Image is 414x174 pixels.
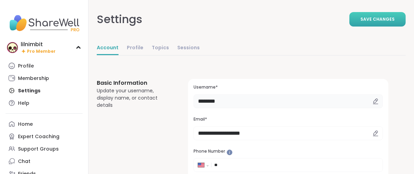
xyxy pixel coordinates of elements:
[194,116,383,122] h3: Email*
[7,42,18,53] img: lilnimbit
[6,60,83,72] a: Profile
[18,121,33,128] div: Home
[6,72,83,84] a: Membership
[6,155,83,167] a: Chat
[360,16,395,22] span: Save Changes
[6,97,83,109] a: Help
[177,41,200,55] a: Sessions
[6,11,83,35] img: ShareWell Nav Logo
[194,84,383,90] h3: Username*
[18,63,34,70] div: Profile
[97,11,142,28] div: Settings
[227,150,233,155] iframe: Spotlight
[21,41,56,48] div: lilnimbit
[27,49,56,54] span: Pro Member
[18,133,59,140] div: Expert Coaching
[127,41,143,55] a: Profile
[18,75,49,82] div: Membership
[18,100,29,107] div: Help
[6,118,83,130] a: Home
[18,158,30,165] div: Chat
[6,130,83,143] a: Expert Coaching
[97,87,171,109] div: Update your username, display name, or contact details
[97,41,119,55] a: Account
[18,146,59,153] div: Support Groups
[152,41,169,55] a: Topics
[97,79,171,87] h3: Basic Information
[349,12,406,27] button: Save Changes
[194,149,383,154] h3: Phone Number
[6,143,83,155] a: Support Groups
